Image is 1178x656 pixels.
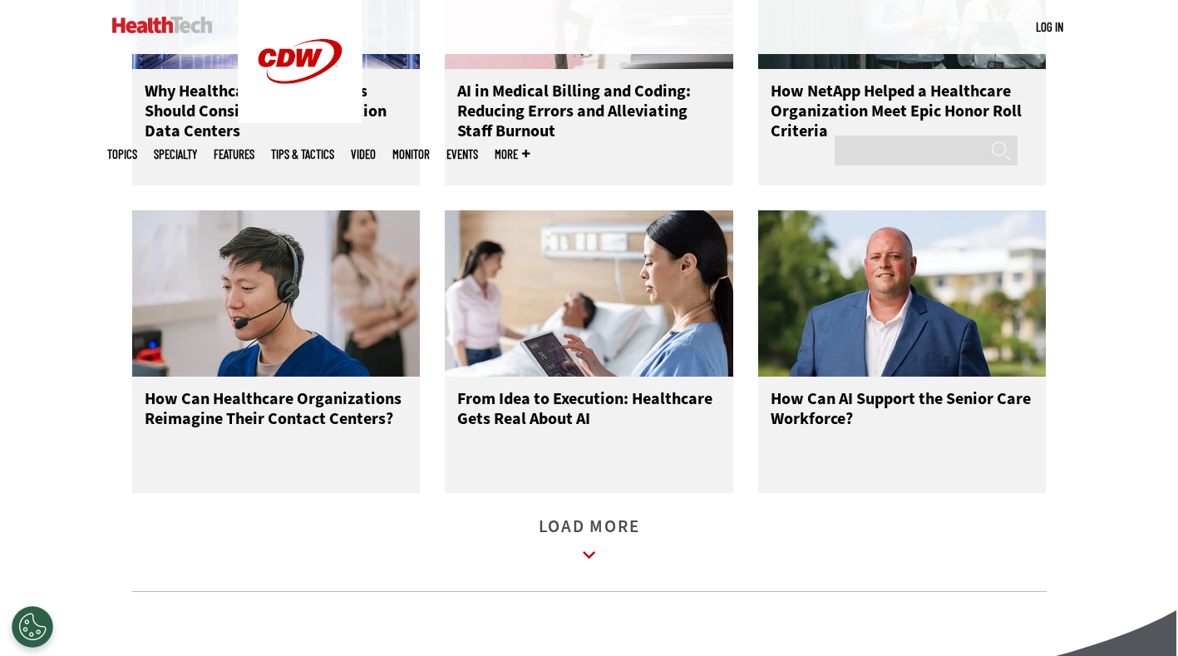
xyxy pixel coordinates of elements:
[539,520,640,566] a: Load More
[154,148,197,160] span: Specialty
[12,606,53,648] button: Open Preferences
[457,389,721,456] h3: From Idea to Execution: Healthcare Gets Real About AI
[392,148,430,160] a: MonITor
[145,389,408,456] h3: How Can Healthcare Organizations Reimagine Their Contact Centers?
[771,389,1034,456] h3: How Can AI Support the Senior Care Workforce?
[758,210,1047,493] a: Joe Velderman How Can AI Support the Senior Care Workforce?
[495,148,530,160] span: More
[445,210,733,377] img: Doctor using tablet
[112,17,213,33] img: Home
[351,148,376,160] a: Video
[758,210,1047,377] img: Joe Velderman
[446,148,478,160] a: Events
[1036,19,1063,34] a: Log in
[445,210,733,493] a: Doctor using tablet From Idea to Execution: Healthcare Gets Real About AI
[238,110,362,127] a: CDW
[12,606,53,648] div: Cookies Settings
[214,148,254,160] a: Features
[132,210,421,377] img: Healthcare contact center
[1036,18,1063,36] div: User menu
[271,148,334,160] a: Tips & Tactics
[107,148,137,160] span: Topics
[132,210,421,493] a: Healthcare contact center How Can Healthcare Organizations Reimagine Their Contact Centers?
